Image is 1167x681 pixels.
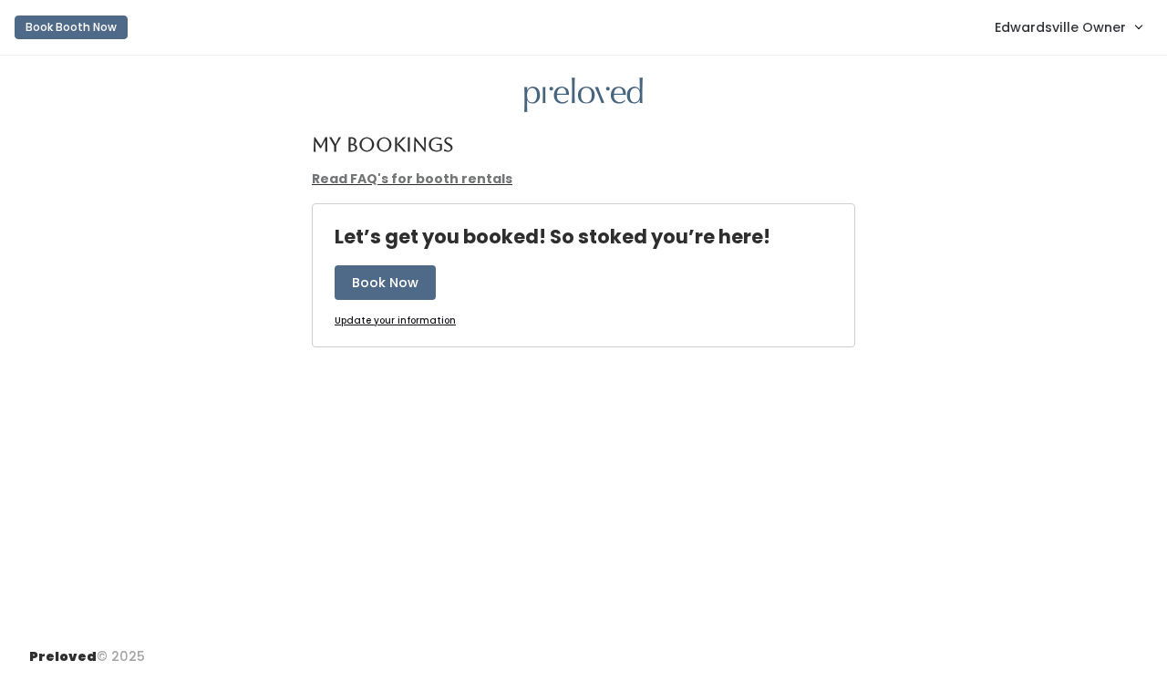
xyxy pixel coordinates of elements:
[335,314,456,327] u: Update your information
[335,265,436,300] button: Book Now
[15,7,128,47] a: Book Booth Now
[15,15,128,39] button: Book Booth Now
[312,170,512,188] a: Read FAQ's for booth rentals
[524,77,643,113] img: preloved logo
[335,315,456,328] a: Update your information
[335,226,770,247] h4: Let’s get you booked! So stoked you’re here!
[29,633,145,666] div: © 2025
[995,17,1126,37] span: Edwardsville Owner
[976,7,1160,46] a: Edwardsville Owner
[312,134,453,155] h4: My Bookings
[29,647,97,666] span: Preloved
